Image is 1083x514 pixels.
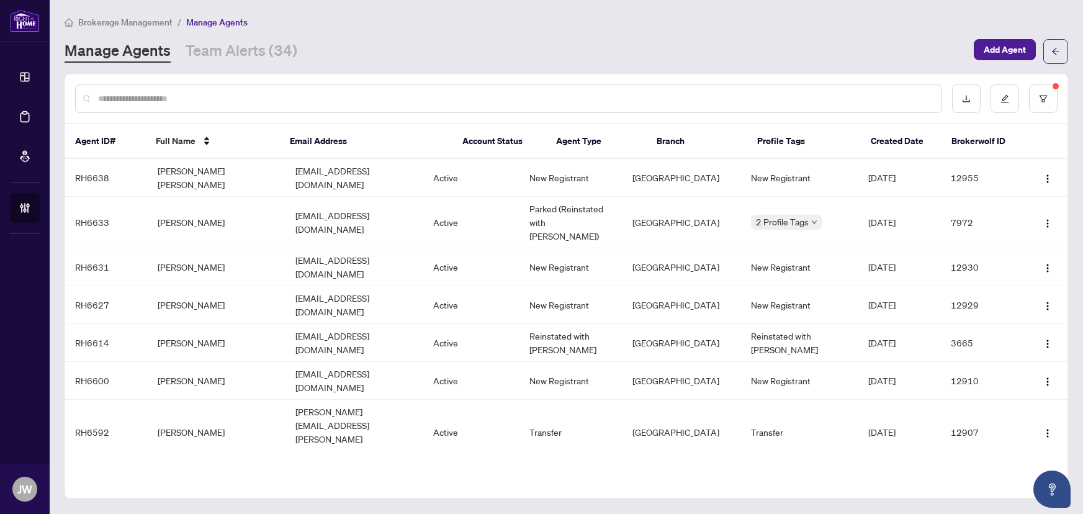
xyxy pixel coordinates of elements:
button: edit [991,84,1019,113]
span: 2 Profile Tags [756,215,809,229]
td: Active [423,400,519,465]
td: [PERSON_NAME] [PERSON_NAME] [148,159,285,197]
th: Branch [647,124,747,159]
td: Parked (Reinstated with [PERSON_NAME]) [519,197,622,248]
button: Logo [1038,333,1058,353]
span: Manage Agents [186,17,248,28]
button: download [952,84,981,113]
td: [PERSON_NAME] [148,286,285,324]
button: Logo [1038,168,1058,187]
td: Active [423,248,519,286]
td: New Registrant [519,159,622,197]
td: Active [423,324,519,362]
th: Agent Type [546,124,647,159]
td: [EMAIL_ADDRESS][DOMAIN_NAME] [285,197,423,248]
button: Logo [1038,295,1058,315]
td: 12955 [941,159,1023,197]
td: RH6627 [65,286,148,324]
td: [GEOGRAPHIC_DATA] [622,159,741,197]
button: Logo [1038,422,1058,442]
th: Agent ID# [65,124,146,159]
th: Account Status [452,124,546,159]
td: [EMAIL_ADDRESS][DOMAIN_NAME] [285,324,423,362]
td: [DATE] [858,362,941,400]
td: Reinstated with [PERSON_NAME] [741,324,858,362]
img: logo [10,9,40,32]
td: [DATE] [858,159,941,197]
span: down [811,219,817,225]
td: 12929 [941,286,1023,324]
button: Add Agent [974,39,1036,60]
span: arrow-left [1051,47,1060,56]
img: Logo [1043,339,1053,349]
th: Brokerwolf ID [941,124,1022,159]
td: [PERSON_NAME][EMAIL_ADDRESS][PERSON_NAME][DOMAIN_NAME] [285,400,423,465]
span: edit [1000,94,1009,103]
img: Logo [1043,377,1053,387]
button: Logo [1038,212,1058,232]
button: Logo [1038,257,1058,277]
span: JW [17,480,32,498]
td: [PERSON_NAME] [148,197,285,248]
td: [PERSON_NAME] [148,362,285,400]
td: Active [423,197,519,248]
td: [DATE] [858,286,941,324]
td: [DATE] [858,248,941,286]
img: Logo [1043,428,1053,438]
td: Transfer [519,400,622,465]
td: RH6631 [65,248,148,286]
td: New Registrant [741,159,858,197]
td: [GEOGRAPHIC_DATA] [622,324,741,362]
span: Full Name [156,134,195,148]
td: New Registrant [741,248,858,286]
img: Logo [1043,219,1053,228]
td: Active [423,286,519,324]
td: [EMAIL_ADDRESS][DOMAIN_NAME] [285,248,423,286]
img: Logo [1043,301,1053,311]
button: Open asap [1033,471,1071,508]
button: filter [1029,84,1058,113]
td: Active [423,159,519,197]
button: Logo [1038,371,1058,390]
td: New Registrant [741,286,858,324]
td: [GEOGRAPHIC_DATA] [622,286,741,324]
img: Logo [1043,174,1053,184]
img: Logo [1043,263,1053,273]
td: [PERSON_NAME] [148,400,285,465]
td: RH6600 [65,362,148,400]
span: Add Agent [984,40,1026,60]
td: [GEOGRAPHIC_DATA] [622,400,741,465]
span: filter [1039,94,1048,103]
a: Team Alerts (34) [186,40,297,63]
span: download [962,94,971,103]
td: [DATE] [858,324,941,362]
td: Reinstated with [PERSON_NAME] [519,324,622,362]
td: New Registrant [519,362,622,400]
td: RH6614 [65,324,148,362]
td: Active [423,362,519,400]
td: [DATE] [858,197,941,248]
span: home [65,18,73,27]
td: 7972 [941,197,1023,248]
td: 3665 [941,324,1023,362]
td: New Registrant [741,362,858,400]
th: Email Address [280,124,452,159]
td: [GEOGRAPHIC_DATA] [622,362,741,400]
li: / [178,15,181,29]
td: [EMAIL_ADDRESS][DOMAIN_NAME] [285,159,423,197]
td: [PERSON_NAME] [148,324,285,362]
td: Transfer [741,400,858,465]
td: 12910 [941,362,1023,400]
a: Manage Agents [65,40,171,63]
td: 12930 [941,248,1023,286]
td: 12907 [941,400,1023,465]
td: New Registrant [519,286,622,324]
td: [GEOGRAPHIC_DATA] [622,248,741,286]
td: RH6638 [65,159,148,197]
td: RH6633 [65,197,148,248]
td: [PERSON_NAME] [148,248,285,286]
td: [GEOGRAPHIC_DATA] [622,197,741,248]
th: Profile Tags [747,124,861,159]
td: New Registrant [519,248,622,286]
td: [EMAIL_ADDRESS][DOMAIN_NAME] [285,286,423,324]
